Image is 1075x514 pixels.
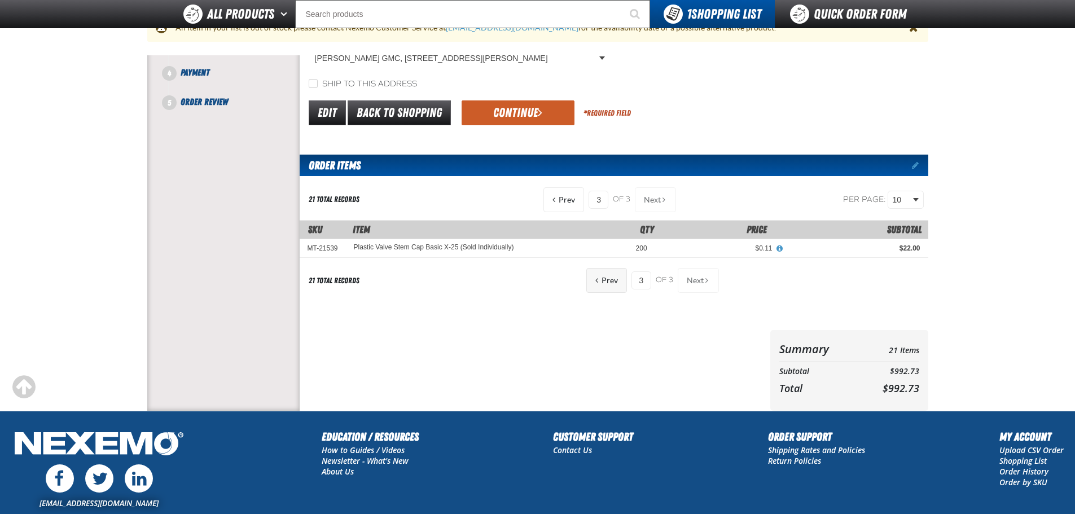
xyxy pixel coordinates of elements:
span: Qty [640,223,654,235]
span: All Products [207,4,274,24]
label: Ship to this address [309,79,417,90]
div: Scroll to the top [11,375,36,399]
a: Upload CSV Order [999,445,1064,455]
button: Previous Page [586,268,627,293]
button: Continue [462,100,574,125]
span: of 3 [613,195,630,205]
span: [PERSON_NAME] GMC, [STREET_ADDRESS][PERSON_NAME] [315,52,597,64]
th: Summary [779,339,860,359]
span: Payment [181,67,209,78]
th: Subtotal [779,364,860,379]
h2: My Account [999,428,1064,445]
span: 4 [162,66,177,81]
a: Contact Us [553,445,592,455]
a: Return Policies [768,455,821,466]
div: $0.11 [663,244,773,253]
a: Newsletter - What's New [322,455,409,466]
td: 21 Items [859,339,919,359]
span: of 3 [656,275,673,285]
a: Order by SKU [999,477,1047,487]
input: Current page number [631,271,651,289]
span: $992.73 [883,381,919,395]
span: 200 [636,244,647,252]
span: 5 [162,95,177,110]
input: Current page number [589,191,608,209]
div: Required Field [583,108,631,118]
a: [EMAIL_ADDRESS][DOMAIN_NAME] [40,498,159,508]
span: Per page: [843,194,886,204]
button: View All Prices for Plastic Valve Stem Cap Basic X-25 (Sold Individually) [773,244,787,254]
a: Edit items [912,161,928,169]
span: Previous Page [602,276,618,285]
span: Item [353,223,370,235]
a: Edit [309,100,346,125]
a: Shopping List [999,455,1047,466]
a: SKU [308,223,322,235]
input: Ship to this address [309,79,318,88]
div: 21 total records [309,275,359,286]
div: $22.00 [788,244,920,253]
img: Nexemo Logo [11,428,187,462]
a: About Us [322,466,354,477]
span: Subtotal [887,223,922,235]
a: Back to Shopping [348,100,451,125]
a: Plastic Valve Stem Cap Basic X-25 (Sold Individually) [354,244,514,252]
th: Total [779,379,860,397]
button: Previous Page [543,187,584,212]
a: [EMAIL_ADDRESS][DOMAIN_NAME] [446,23,578,32]
a: Shipping Rates and Policies [768,445,865,455]
h2: Customer Support [553,428,633,445]
h2: Order Items [300,155,361,176]
strong: 1 [687,6,691,22]
h2: Order Support [768,428,865,445]
td: MT-21539 [300,239,346,258]
h2: Education / Resources [322,428,419,445]
span: Order Review [181,96,228,107]
span: Price [747,223,767,235]
li: Order Review. Step 5 of 5. Not Completed [169,95,300,109]
li: Payment. Step 4 of 5. Not Completed [169,66,300,95]
span: Shopping List [687,6,761,22]
span: 10 [893,194,911,206]
td: $992.73 [859,364,919,379]
div: 21 total records [309,194,359,205]
span: Previous Page [559,195,575,204]
a: How to Guides / Videos [322,445,405,455]
a: Order History [999,466,1048,477]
